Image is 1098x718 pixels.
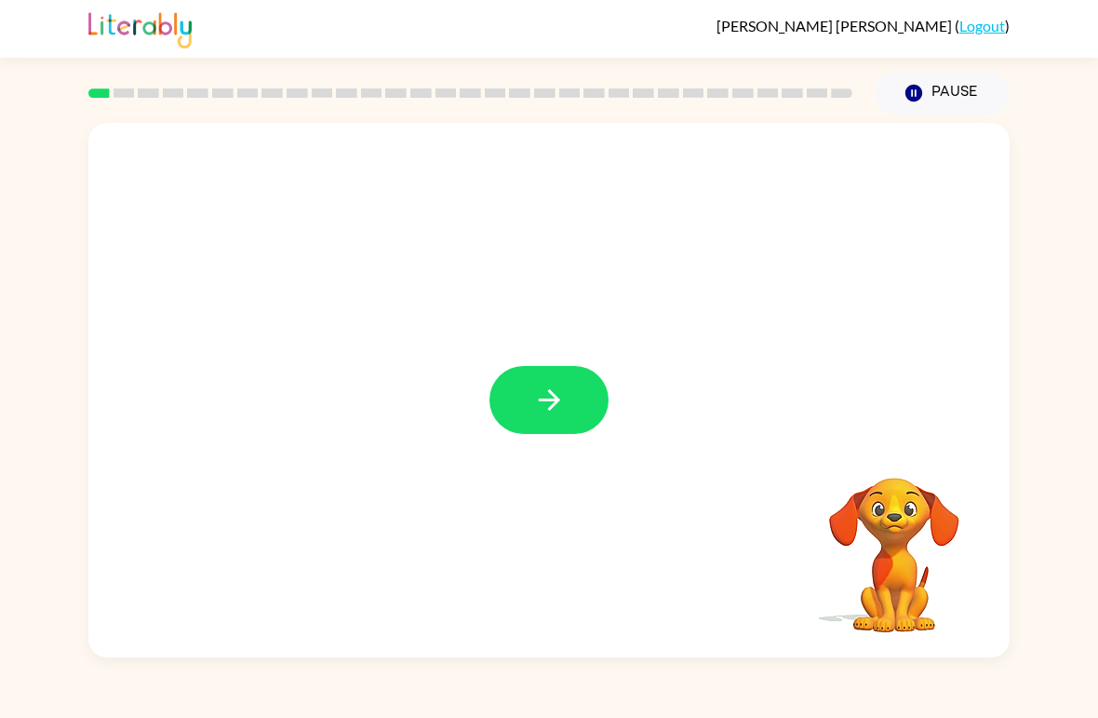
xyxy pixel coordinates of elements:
span: [PERSON_NAME] [PERSON_NAME] [716,17,955,34]
button: Pause [875,72,1010,115]
div: ( ) [716,17,1010,34]
video: Your browser must support playing .mp4 files to use Literably. Please try using another browser. [801,449,987,635]
img: Literably [88,7,192,48]
a: Logout [959,17,1005,34]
